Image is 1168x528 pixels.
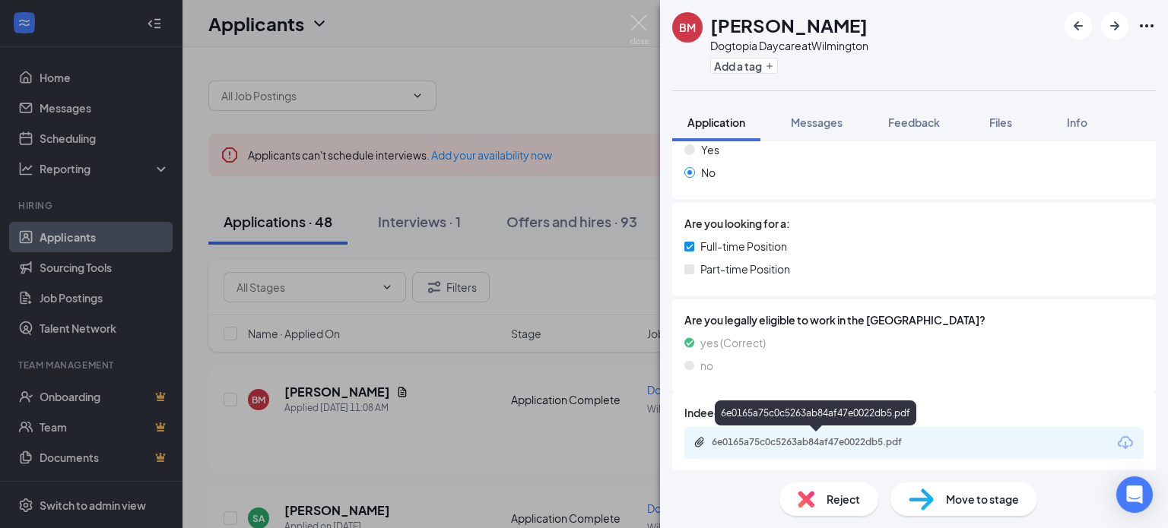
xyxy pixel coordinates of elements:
div: Dogtopia Daycare at Wilmington [710,38,868,53]
button: ArrowLeftNew [1065,12,1092,40]
h1: [PERSON_NAME] [710,12,868,38]
a: Paperclip6e0165a75c0c5263ab84af47e0022db5.pdf [693,436,940,451]
svg: Ellipses [1138,17,1156,35]
span: Info [1067,115,1087,129]
span: Yes [701,141,719,158]
span: Feedback [888,115,940,129]
button: PlusAdd a tag [710,58,778,74]
span: No [701,164,716,181]
span: Messages [791,115,843,129]
div: 6e0165a75c0c5263ab84af47e0022db5.pdf [712,436,925,448]
span: Part-time Position [700,261,790,277]
span: Are you looking for a: [684,215,790,232]
div: BM [679,20,696,35]
div: 6e0165a75c0c5263ab84af47e0022db5.pdf [715,400,916,425]
div: Open Intercom Messenger [1116,476,1153,513]
svg: ArrowRight [1106,17,1124,35]
span: Indeed Resume [684,404,764,421]
span: Full-time Position [700,238,787,255]
span: Move to stage [946,491,1019,507]
span: no [700,357,713,374]
button: ArrowRight [1101,12,1128,40]
svg: ArrowLeftNew [1069,17,1087,35]
svg: Paperclip [693,436,706,448]
span: Reject [827,491,860,507]
span: yes (Correct) [700,334,766,351]
span: Are you legally eligible to work in the [GEOGRAPHIC_DATA]? [684,311,1144,328]
span: Application [687,115,745,129]
span: Files [989,115,1012,129]
svg: Plus [765,62,774,71]
svg: Download [1116,434,1135,452]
